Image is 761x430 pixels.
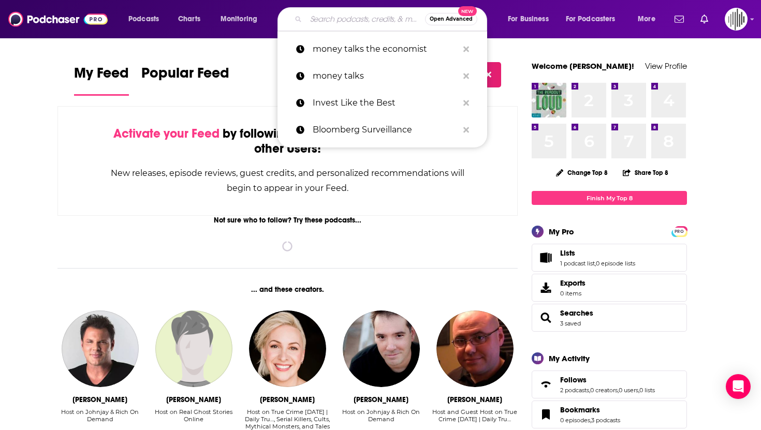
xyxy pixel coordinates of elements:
img: Johnjay Van Es [62,310,138,387]
input: Search podcasts, credits, & more... [306,11,425,27]
span: Bookmarks [560,405,600,414]
img: Carol Hughes [155,310,232,387]
a: My Feed [74,64,129,96]
a: 3 saved [560,320,581,327]
span: , [638,387,639,394]
span: More [638,12,655,26]
button: open menu [121,11,172,27]
a: Show notifications dropdown [696,10,712,28]
span: Monitoring [221,12,257,26]
span: Follows [532,370,687,398]
span: Logged in as gpg2 [725,8,748,31]
div: Rich Berra [354,395,408,404]
span: Exports [560,278,586,288]
a: Invest Like the Best [277,90,487,116]
a: 3 podcasts [591,417,620,424]
div: My Activity [549,353,590,363]
p: money talks the economist [313,36,458,63]
p: money talks [313,63,458,90]
span: Exports [535,280,556,295]
a: 0 episodes [560,417,590,424]
div: Host on Johnjay & Rich On Demand [339,408,424,423]
a: Searches [560,308,593,318]
a: Finish My Top 8 [532,191,687,205]
a: 0 users [619,387,638,394]
div: Open Intercom Messenger [726,374,751,399]
span: Podcasts [128,12,159,26]
span: Follows [560,375,587,384]
p: Invest Like the Best [313,90,458,116]
a: Bookmarks [560,405,620,414]
span: PRO [673,228,685,235]
a: 1 podcast list [560,260,595,267]
button: Share Top 8 [622,162,669,183]
button: open menu [559,11,631,27]
span: Open Advanced [430,17,473,22]
span: Bookmarks [532,401,687,428]
div: Johnjay Van Es [72,395,127,404]
span: For Podcasters [566,12,616,26]
button: open menu [501,11,562,27]
a: 0 creators [590,387,618,394]
img: Rich Berra [343,310,419,387]
span: Searches [532,304,687,332]
img: The Readout Loud [532,83,566,117]
a: 0 episode lists [596,260,635,267]
a: Lists [535,250,556,265]
a: PRO [673,227,685,235]
span: New [458,6,477,16]
p: Bloomberg Surveillance [313,116,458,143]
a: Lists [560,248,635,258]
img: Vanessa Richardson [249,310,326,387]
a: Exports [532,274,687,302]
span: For Business [508,12,549,26]
span: 0 items [560,290,586,297]
div: New releases, episode reviews, guest credits, and personalized recommendations will begin to appe... [110,166,465,196]
div: ... and these creators. [57,285,518,294]
a: Show notifications dropdown [670,10,688,28]
a: money talks the economist [277,36,487,63]
a: 0 lists [639,387,655,394]
button: Change Top 8 [550,166,614,179]
span: Lists [532,244,687,272]
button: open menu [213,11,271,27]
div: Tony Brueski [447,395,502,404]
span: Popular Feed [141,64,229,88]
a: 2 podcasts [560,387,589,394]
span: Lists [560,248,575,258]
a: Searches [535,310,556,325]
button: Show profile menu [725,8,748,31]
button: Open AdvancedNew [425,13,477,25]
div: Host on True Crime [DATE] | Daily Tru…, Serial Killers, Cults, Mythical Monsters, and Tales [245,408,330,430]
a: View Profile [645,61,687,71]
div: Host on Johnjay & Rich On Demand [57,408,143,423]
a: Popular Feed [141,64,229,96]
a: Bloomberg Surveillance [277,116,487,143]
div: Not sure who to follow? Try these podcasts... [57,216,518,225]
a: money talks [277,63,487,90]
img: User Profile [725,8,748,31]
div: Vanessa Richardson [260,395,315,404]
div: Host on Real Ghost Stories Online [151,408,237,423]
div: Carol Hughes [166,395,221,404]
span: , [595,260,596,267]
span: , [589,387,590,394]
span: Activate your Feed [113,126,219,141]
img: Tony Brueski [436,310,513,387]
span: , [590,417,591,424]
button: open menu [631,11,668,27]
a: Podchaser - Follow, Share and Rate Podcasts [8,9,108,29]
span: , [618,387,619,394]
div: by following Podcasts, Creators, Lists, and other Users! [110,126,465,156]
a: Welcome [PERSON_NAME]! [532,61,634,71]
span: My Feed [74,64,129,88]
div: My Pro [549,227,574,236]
a: Follows [535,377,556,392]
